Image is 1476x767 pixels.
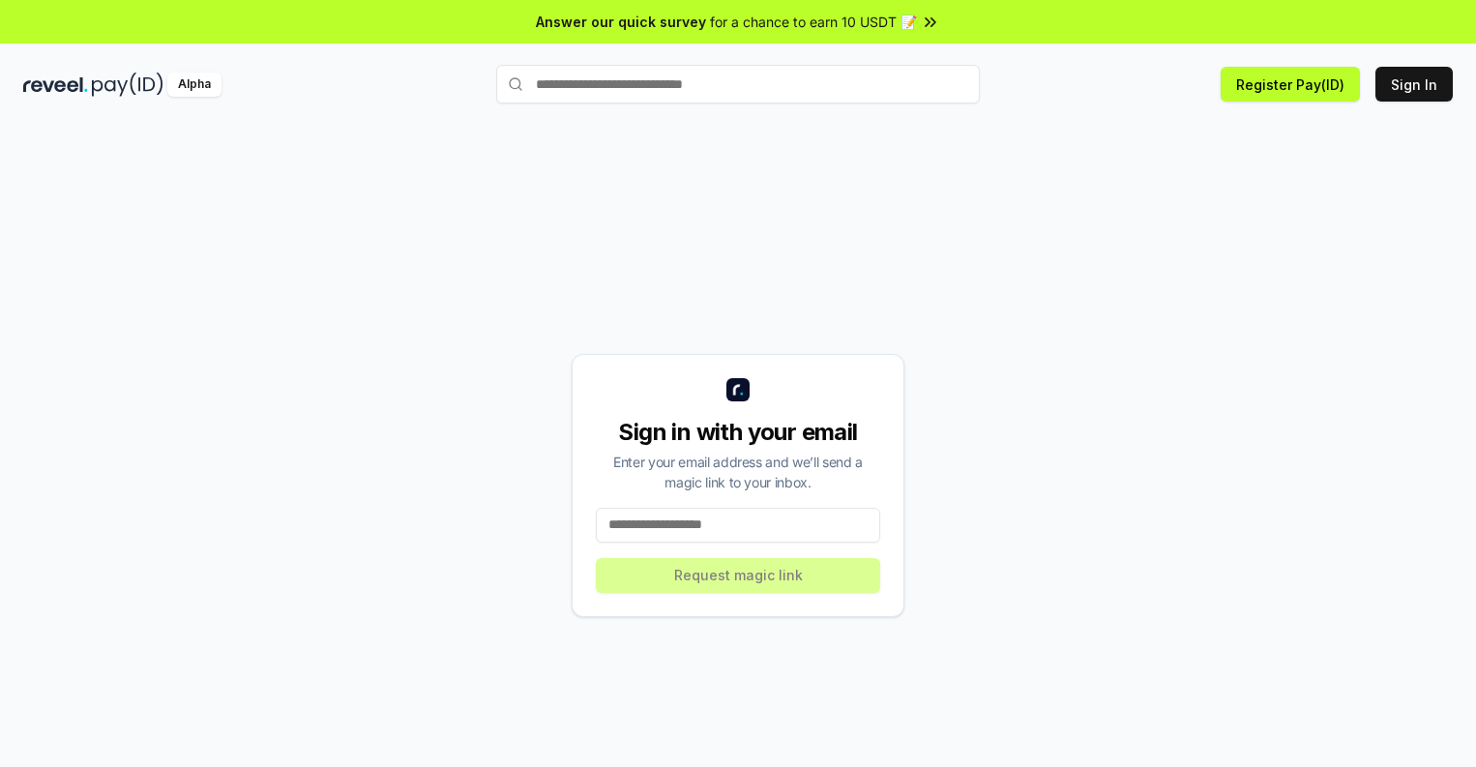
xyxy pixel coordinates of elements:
div: Sign in with your email [596,417,880,448]
div: Alpha [167,73,221,97]
div: Enter your email address and we’ll send a magic link to your inbox. [596,452,880,492]
img: reveel_dark [23,73,88,97]
span: for a chance to earn 10 USDT 📝 [710,12,917,32]
img: pay_id [92,73,163,97]
button: Sign In [1375,67,1453,102]
img: logo_small [726,378,750,401]
button: Register Pay(ID) [1221,67,1360,102]
span: Answer our quick survey [536,12,706,32]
